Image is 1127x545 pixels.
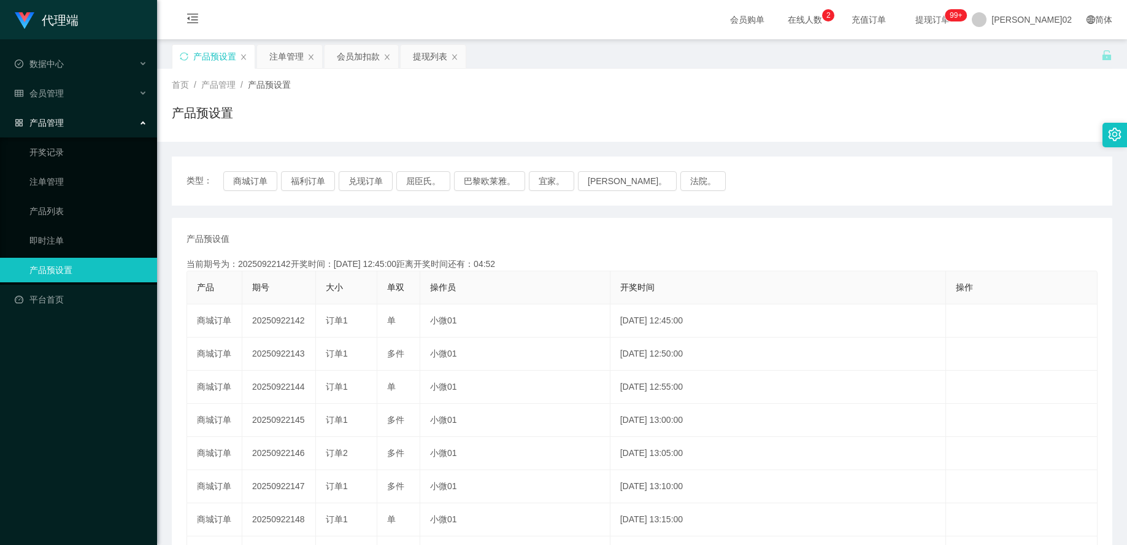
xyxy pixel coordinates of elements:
[252,282,269,292] span: 期号
[610,470,947,503] td: [DATE] 13:10:00
[29,118,64,128] font: 产品管理
[826,9,831,21] p: 2
[242,304,316,338] td: 20250922142
[1087,15,1095,24] i: 图标： global
[387,349,404,358] span: 多件
[29,140,147,164] a: 开奖记录
[15,118,23,127] i: 图标： AppStore-O
[15,89,23,98] i: 图标： table
[788,15,822,25] font: 在线人数
[326,514,348,524] span: 订单1
[187,171,223,191] span: 类型：
[15,287,147,312] a: 图标： 仪表板平台首页
[326,282,343,292] span: 大小
[29,258,147,282] a: 产品预设置
[240,80,243,90] span: /
[420,304,610,338] td: 小微01
[242,338,316,371] td: 20250922143
[242,371,316,404] td: 20250922144
[42,1,79,40] h1: 代理端
[172,80,189,90] span: 首页
[610,371,947,404] td: [DATE] 12:55:00
[15,60,23,68] i: 图标： check-circle-o
[326,349,348,358] span: 订单1
[430,282,456,292] span: 操作员
[187,371,242,404] td: 商城订单
[680,171,726,191] button: 法院。
[420,338,610,371] td: 小微01
[339,171,393,191] button: 兑现订单
[420,470,610,503] td: 小微01
[420,437,610,470] td: 小微01
[242,503,316,536] td: 20250922148
[420,503,610,536] td: 小微01
[172,104,233,122] h1: 产品预设置
[15,12,34,29] img: logo.9652507e.png
[242,437,316,470] td: 20250922146
[201,80,236,90] span: 产品管理
[413,45,447,68] div: 提现列表
[187,437,242,470] td: 商城订单
[29,169,147,194] a: 注单管理
[945,9,967,21] sup: 1200
[307,53,315,61] i: 图标： 关闭
[610,503,947,536] td: [DATE] 13:15:00
[1101,50,1112,61] i: 图标： 解锁
[387,448,404,458] span: 多件
[420,404,610,437] td: 小微01
[915,15,950,25] font: 提现订单
[610,404,947,437] td: [DATE] 13:00:00
[248,80,291,90] span: 产品预设置
[529,171,574,191] button: 宜家。
[387,315,396,325] span: 单
[326,382,348,392] span: 订单1
[420,371,610,404] td: 小微01
[172,1,213,40] i: 图标： menu-fold
[620,282,655,292] span: 开奖时间
[326,481,348,491] span: 订单1
[396,171,450,191] button: 屈臣氏。
[387,282,404,292] span: 单双
[187,404,242,437] td: 商城订单
[187,304,242,338] td: 商城订单
[451,53,458,61] i: 图标： 关闭
[387,481,404,491] span: 多件
[610,338,947,371] td: [DATE] 12:50:00
[1095,15,1112,25] font: 简体
[326,315,348,325] span: 订单1
[610,304,947,338] td: [DATE] 12:45:00
[187,233,229,245] span: 产品预设值
[578,171,677,191] button: [PERSON_NAME]。
[269,45,304,68] div: 注单管理
[223,171,277,191] button: 商城订单
[387,415,404,425] span: 多件
[454,171,525,191] button: 巴黎欧莱雅。
[197,282,214,292] span: 产品
[326,415,348,425] span: 订单1
[194,80,196,90] span: /
[29,59,64,69] font: 数据中心
[387,382,396,392] span: 单
[281,171,335,191] button: 福利订单
[822,9,834,21] sup: 2
[193,45,236,68] div: 产品预设置
[956,282,973,292] span: 操作
[187,258,1098,271] div: 当前期号为：20250922142开奖时间：[DATE] 12:45:00距离开奖时间还有：04:52
[15,15,79,25] a: 代理端
[187,503,242,536] td: 商城订单
[610,437,947,470] td: [DATE] 13:05:00
[29,88,64,98] font: 会员管理
[852,15,886,25] font: 充值订单
[1108,128,1121,141] i: 图标： 设置
[326,448,348,458] span: 订单2
[337,45,380,68] div: 会员加扣款
[387,514,396,524] span: 单
[29,199,147,223] a: 产品列表
[240,53,247,61] i: 图标： 关闭
[242,404,316,437] td: 20250922145
[187,338,242,371] td: 商城订单
[187,470,242,503] td: 商城订单
[383,53,391,61] i: 图标： 关闭
[29,228,147,253] a: 即时注单
[180,52,188,61] i: 图标： 同步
